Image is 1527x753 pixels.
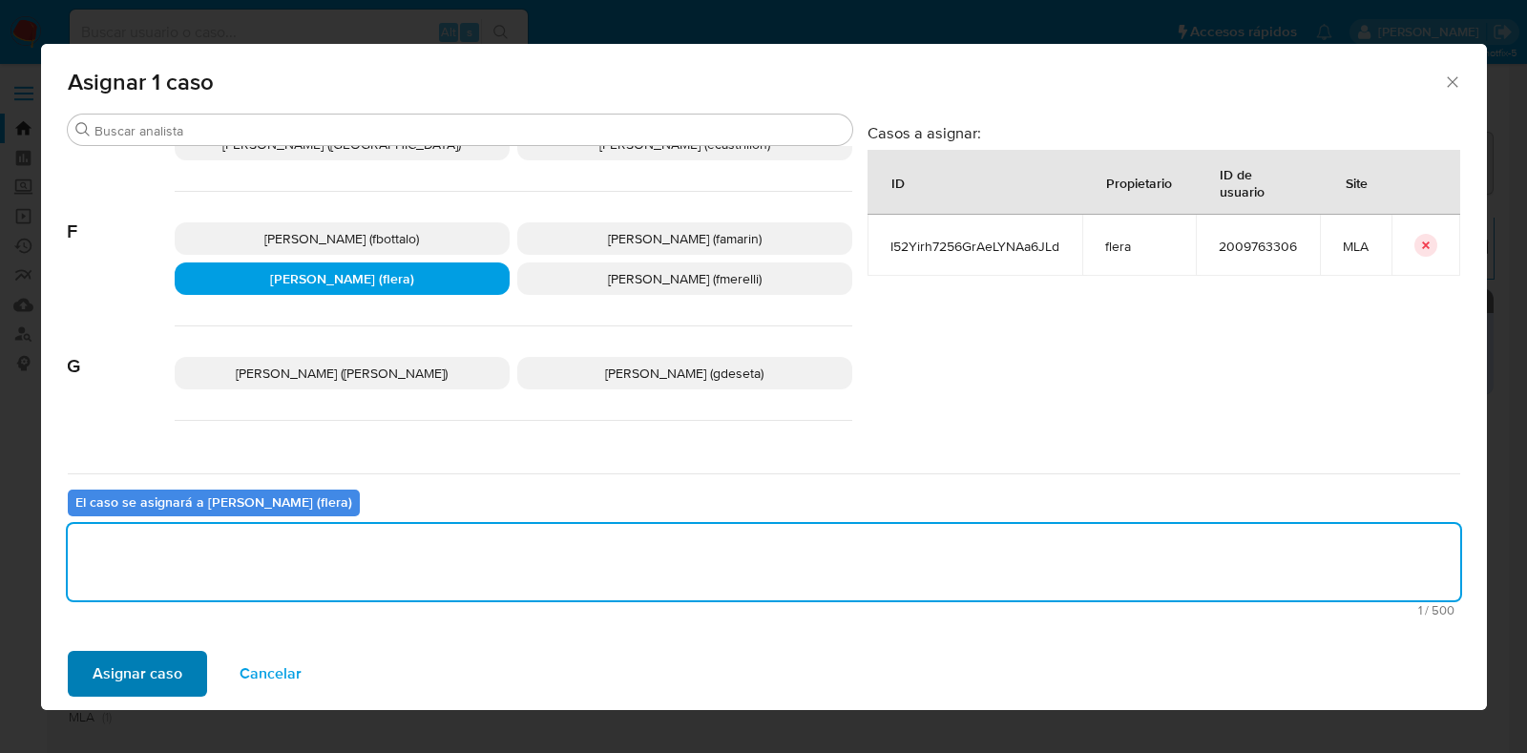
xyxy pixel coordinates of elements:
[175,357,510,389] div: [PERSON_NAME] ([PERSON_NAME])
[868,159,928,205] div: ID
[94,122,845,139] input: Buscar analista
[68,651,207,697] button: Asignar caso
[1414,234,1437,257] button: icon-button
[68,192,175,243] span: F
[68,71,1444,94] span: Asignar 1 caso
[175,262,510,295] div: [PERSON_NAME] (flera)
[175,222,510,255] div: [PERSON_NAME] (fbottalo)
[215,651,326,697] button: Cancelar
[605,364,763,383] span: [PERSON_NAME] (gdeseta)
[1219,238,1297,255] span: 2009763306
[517,262,852,295] div: [PERSON_NAME] (fmerelli)
[608,269,762,288] span: [PERSON_NAME] (fmerelli)
[240,653,302,695] span: Cancelar
[1197,151,1319,214] div: ID de usuario
[608,229,762,248] span: [PERSON_NAME] (famarin)
[75,492,352,512] b: El caso se asignará a [PERSON_NAME] (flera)
[890,238,1059,255] span: I52Yirh7256GrAeLYNAa6JLd
[68,421,175,472] span: I
[73,604,1454,617] span: Máximo 500 caracteres
[41,44,1487,710] div: assign-modal
[1323,159,1391,205] div: Site
[75,122,91,137] button: Buscar
[1105,238,1173,255] span: flera
[1343,238,1369,255] span: MLA
[1443,73,1460,90] button: Cerrar ventana
[517,222,852,255] div: [PERSON_NAME] (famarin)
[868,123,1460,142] h3: Casos a asignar:
[68,326,175,378] span: G
[1083,159,1195,205] div: Propietario
[93,653,182,695] span: Asignar caso
[236,364,448,383] span: [PERSON_NAME] ([PERSON_NAME])
[270,269,414,288] span: [PERSON_NAME] (flera)
[264,229,419,248] span: [PERSON_NAME] (fbottalo)
[517,357,852,389] div: [PERSON_NAME] (gdeseta)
